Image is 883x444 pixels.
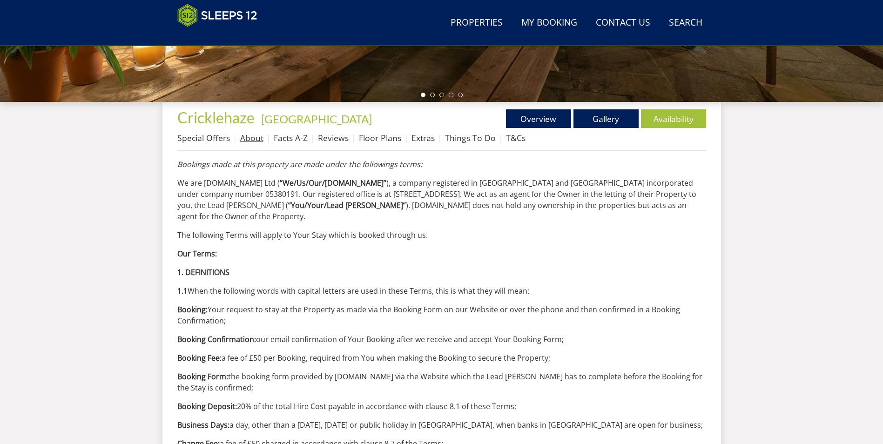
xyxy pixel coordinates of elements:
[240,132,263,143] a: About
[177,401,237,411] b: Booking Deposit:
[177,334,256,344] b: Booking Confirmation:
[447,13,506,34] a: Properties
[177,334,706,345] p: our email confirmation of Your Booking after we receive and accept Your Booking Form;
[177,401,706,412] p: 20% of the total Hire Cost payable in accordance with clause 8.1 of these Terms;
[665,13,706,34] a: Search
[177,177,706,222] p: We are [DOMAIN_NAME] Ltd ( ), a company registered in [GEOGRAPHIC_DATA] and [GEOGRAPHIC_DATA] inc...
[177,108,255,127] span: Cricklehaze
[274,132,308,143] a: Facts A-Z
[177,352,706,363] p: a fee of £50 per Booking, required from You when making the Booking to secure the Property;
[177,249,217,259] b: Our Terms:
[177,267,229,277] b: 1. DEFINITIONS
[177,286,188,296] b: 1.1
[411,132,435,143] a: Extras
[177,353,222,363] b: Booking Fee:
[257,112,372,126] span: -
[280,178,386,188] strong: “We/Us/Our/[DOMAIN_NAME]”
[592,13,654,34] a: Contact Us
[506,109,571,128] a: Overview
[177,132,230,143] a: Special Offers
[318,132,349,143] a: Reviews
[445,132,496,143] a: Things To Do
[506,132,526,143] a: T&Cs
[261,112,372,126] a: [GEOGRAPHIC_DATA]
[173,33,270,40] iframe: Customer reviews powered by Trustpilot
[359,132,401,143] a: Floor Plans
[177,4,257,27] img: Sleeps 12
[177,420,229,430] b: Business Days:
[177,108,257,127] a: Cricklehaze
[641,109,706,128] a: Availability
[177,304,706,326] p: Your request to stay at the Property as made via the Booking Form on our Website or over the phon...
[288,200,406,210] strong: “You/Your/Lead [PERSON_NAME]”
[518,13,581,34] a: My Booking
[177,371,706,393] p: the booking form provided by [DOMAIN_NAME] via the Website which the Lead [PERSON_NAME] has to co...
[177,229,706,241] p: The following Terms will apply to Your Stay which is booked through us.
[177,304,208,315] b: Booking:
[701,112,883,444] iframe: LiveChat chat widget
[177,159,422,169] em: Bookings made at this property are made under the followings terms:
[573,109,639,128] a: Gallery
[177,371,228,382] b: Booking Form:
[177,285,706,296] p: When the following words with capital letters are used in these Terms, this is what they will mean:
[177,419,706,431] p: a day, other than a [DATE], [DATE] or public holiday in [GEOGRAPHIC_DATA], when banks in [GEOGRAP...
